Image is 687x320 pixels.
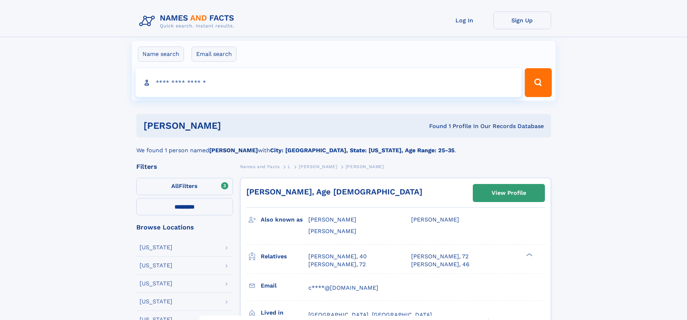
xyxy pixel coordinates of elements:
[308,216,356,223] span: [PERSON_NAME]
[261,214,308,226] h3: Also known as
[524,252,533,257] div: ❯
[140,299,172,304] div: [US_STATE]
[299,162,337,171] a: [PERSON_NAME]
[144,121,325,130] h1: [PERSON_NAME]
[411,253,468,260] a: [PERSON_NAME], 72
[411,260,470,268] a: [PERSON_NAME], 46
[299,164,337,169] span: [PERSON_NAME]
[308,253,367,260] a: [PERSON_NAME], 40
[136,12,240,31] img: Logo Names and Facts
[261,250,308,263] h3: Relatives
[525,68,551,97] button: Search Button
[140,245,172,250] div: [US_STATE]
[493,12,551,29] a: Sign Up
[288,164,291,169] span: L
[261,307,308,319] h3: Lived in
[136,178,233,195] label: Filters
[136,224,233,231] div: Browse Locations
[492,185,526,201] div: View Profile
[246,187,422,196] a: [PERSON_NAME], Age [DEMOGRAPHIC_DATA]
[240,162,280,171] a: Names and Facts
[171,183,179,189] span: All
[136,68,522,97] input: search input
[138,47,184,62] label: Name search
[308,311,432,318] span: [GEOGRAPHIC_DATA], [GEOGRAPHIC_DATA]
[436,12,493,29] a: Log In
[209,147,258,154] b: [PERSON_NAME]
[325,122,544,130] div: Found 1 Profile In Our Records Database
[136,163,233,170] div: Filters
[270,147,454,154] b: City: [GEOGRAPHIC_DATA], State: [US_STATE], Age Range: 25-35
[308,228,356,234] span: [PERSON_NAME]
[140,263,172,268] div: [US_STATE]
[140,281,172,286] div: [US_STATE]
[473,184,545,202] a: View Profile
[136,137,551,155] div: We found 1 person named with .
[288,162,291,171] a: L
[261,280,308,292] h3: Email
[308,260,366,268] a: [PERSON_NAME], 72
[191,47,237,62] label: Email search
[345,164,384,169] span: [PERSON_NAME]
[411,216,459,223] span: [PERSON_NAME]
